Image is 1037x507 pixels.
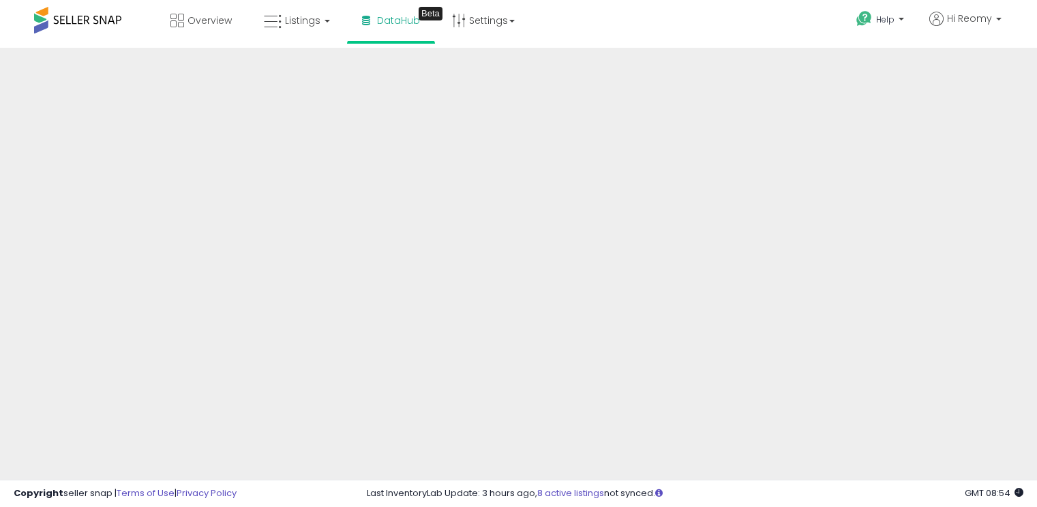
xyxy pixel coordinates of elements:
[177,487,237,499] a: Privacy Policy
[655,489,663,497] i: Click here to read more about un-synced listings.
[14,487,237,500] div: seller snap | |
[876,14,895,25] span: Help
[285,14,320,27] span: Listings
[947,12,992,25] span: Hi Reomy
[965,487,1023,499] span: 2025-08-18 08:54 GMT
[14,487,63,499] strong: Copyright
[187,14,232,27] span: Overview
[929,12,1002,42] a: Hi Reomy
[377,14,420,27] span: DataHub
[856,10,873,27] i: Get Help
[367,487,1023,500] div: Last InventoryLab Update: 3 hours ago, not synced.
[537,487,604,499] a: 8 active listings
[117,487,175,499] a: Terms of Use
[419,7,442,20] div: Tooltip anchor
